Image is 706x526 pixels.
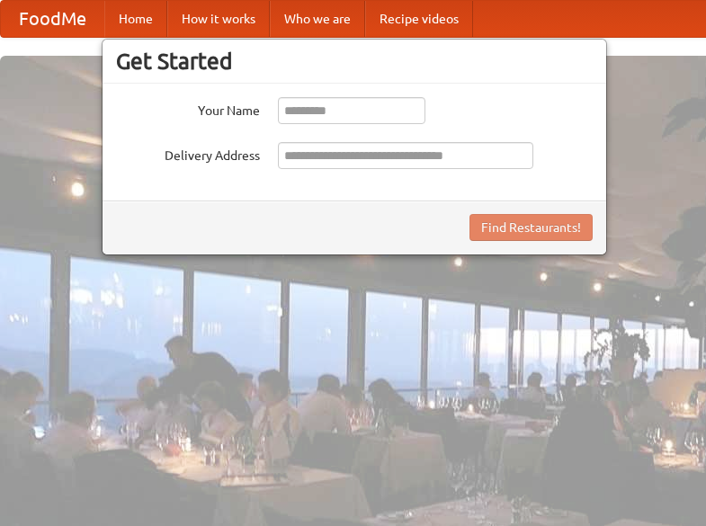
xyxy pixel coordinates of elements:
[365,1,473,37] a: Recipe videos
[116,97,260,120] label: Your Name
[116,48,593,75] h3: Get Started
[469,214,593,241] button: Find Restaurants!
[104,1,167,37] a: Home
[116,142,260,165] label: Delivery Address
[1,1,104,37] a: FoodMe
[270,1,365,37] a: Who we are
[167,1,270,37] a: How it works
